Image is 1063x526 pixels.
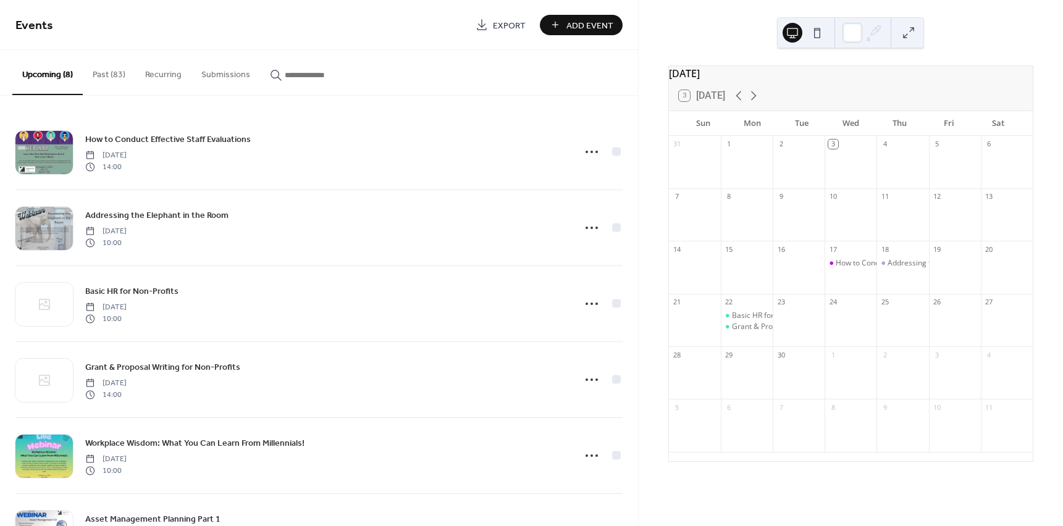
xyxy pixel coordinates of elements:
[776,403,786,412] div: 7
[776,192,786,201] div: 9
[679,111,728,136] div: Sun
[732,311,815,321] div: Basic HR for Non-Profits
[135,50,191,94] button: Recurring
[85,161,127,172] span: 14:00
[85,360,240,374] a: Grant & Proposal Writing for Non-Profits
[973,111,1023,136] div: Sat
[985,244,994,254] div: 20
[985,298,994,307] div: 27
[673,298,682,307] div: 21
[776,298,786,307] div: 23
[673,192,682,201] div: 7
[776,140,786,149] div: 2
[933,140,942,149] div: 5
[85,313,127,324] span: 10:00
[933,244,942,254] div: 19
[721,311,773,321] div: Basic HR for Non-Profits
[985,403,994,412] div: 11
[85,132,251,146] a: How to Conduct Effective Staff Evaluations
[985,192,994,201] div: 13
[933,298,942,307] div: 26
[85,389,127,400] span: 14:00
[933,350,942,359] div: 3
[673,350,682,359] div: 28
[85,361,240,374] span: Grant & Proposal Writing for Non-Profits
[925,111,974,136] div: Fri
[933,403,942,412] div: 10
[85,436,305,450] a: Workplace Wisdom: What You Can Learn From Millennials!
[725,244,734,254] div: 15
[880,350,889,359] div: 2
[673,140,682,149] div: 31
[85,209,229,222] span: Addressing the Elephant in the Room
[725,298,734,307] div: 22
[85,465,127,476] span: 10:00
[721,322,773,332] div: Grant & Proposal Writing for Non-Profits
[83,50,135,94] button: Past (83)
[876,258,928,269] div: Addressing the Elephant in the Room
[15,14,53,38] span: Events
[85,284,179,298] a: Basic HR for Non-Profits
[880,140,889,149] div: 4
[85,513,221,526] span: Asset Management Planning Part 1
[85,208,229,222] a: Addressing the Elephant in the Room
[493,19,526,32] span: Export
[728,111,777,136] div: Mon
[985,350,994,359] div: 4
[933,192,942,201] div: 12
[836,258,981,269] div: How to Conduct Effective Staff Evaluations
[828,192,838,201] div: 10
[828,244,838,254] div: 17
[725,192,734,201] div: 8
[828,350,838,359] div: 1
[673,403,682,412] div: 5
[85,285,179,298] span: Basic HR for Non-Profits
[466,15,535,35] a: Export
[566,19,613,32] span: Add Event
[540,15,623,35] button: Add Event
[985,140,994,149] div: 6
[12,50,83,95] button: Upcoming (8)
[732,322,870,332] div: Grant & Proposal Writing for Non-Profits
[725,403,734,412] div: 6
[880,244,889,254] div: 18
[777,111,826,136] div: Tue
[85,378,127,389] span: [DATE]
[888,258,1014,269] div: Addressing the Elephant in the Room
[875,111,925,136] div: Thu
[669,66,1033,81] div: [DATE]
[725,140,734,149] div: 1
[776,350,786,359] div: 30
[85,454,127,465] span: [DATE]
[828,140,838,149] div: 3
[85,150,127,161] span: [DATE]
[85,512,221,526] a: Asset Management Planning Part 1
[85,237,127,248] span: 10:00
[776,244,786,254] div: 16
[85,226,127,237] span: [DATE]
[673,244,682,254] div: 14
[880,403,889,412] div: 9
[191,50,260,94] button: Submissions
[725,350,734,359] div: 29
[880,298,889,307] div: 25
[85,437,305,450] span: Workplace Wisdom: What You Can Learn From Millennials!
[825,258,876,269] div: How to Conduct Effective Staff Evaluations
[828,298,838,307] div: 24
[880,192,889,201] div: 11
[826,111,875,136] div: Wed
[85,133,251,146] span: How to Conduct Effective Staff Evaluations
[828,403,838,412] div: 8
[85,302,127,313] span: [DATE]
